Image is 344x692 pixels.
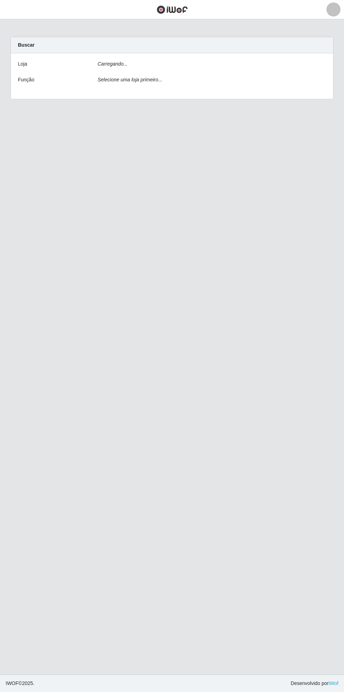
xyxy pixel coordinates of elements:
label: Função [18,76,34,83]
i: Carregando... [98,61,128,67]
strong: Buscar [18,42,34,48]
label: Loja [18,60,27,68]
span: © 2025 . [6,680,34,687]
span: Desenvolvido por [291,680,338,687]
i: Selecione uma loja primeiro... [98,77,162,82]
span: IWOF [6,680,19,686]
a: iWof [329,680,338,686]
img: CoreUI Logo [157,5,188,14]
